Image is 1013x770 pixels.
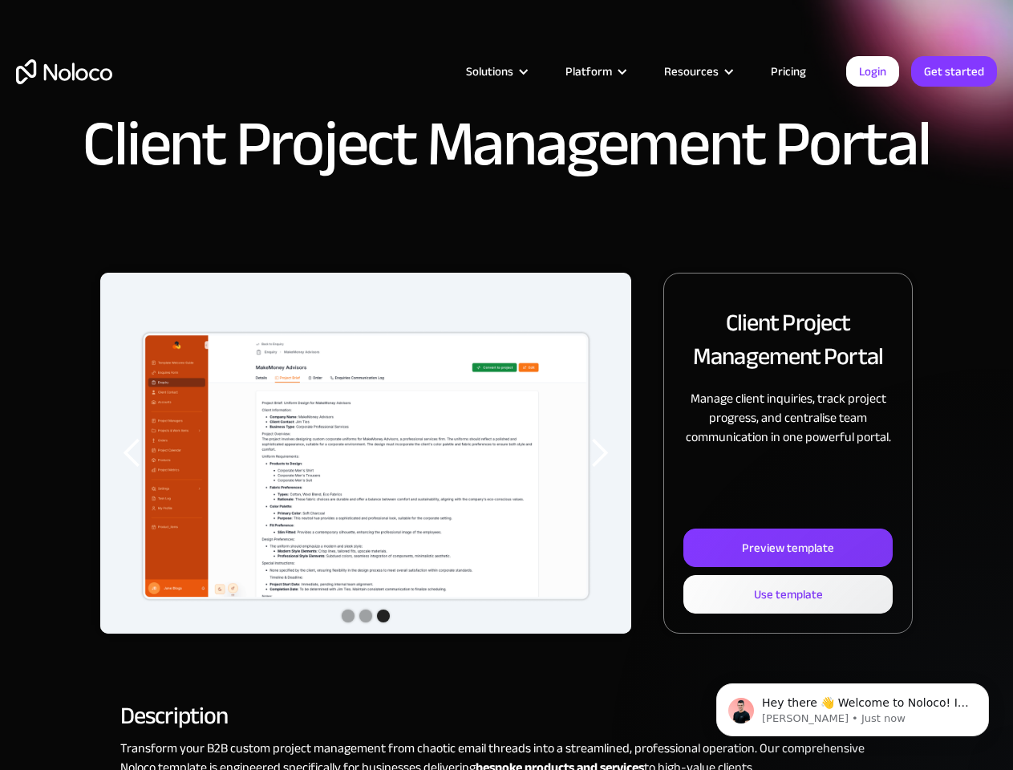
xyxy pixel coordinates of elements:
div: previous slide [100,273,164,634]
div: Show slide 2 of 3 [359,610,372,622]
div: next slide [567,273,631,634]
a: Preview template [683,529,893,567]
a: Get started [911,56,997,87]
div: 3 of 3 [100,273,631,634]
div: carousel [100,273,631,634]
p: Manage client inquiries, track project progress, and centralise team communication in one powerfu... [683,389,893,447]
div: Solutions [446,61,545,82]
a: Login [846,56,899,87]
div: Use template [754,584,823,605]
h1: Client Project Management Portal [83,112,930,176]
a: home [16,59,112,84]
h2: Description [120,708,893,723]
iframe: Intercom notifications message [692,650,1013,762]
div: Resources [664,61,719,82]
div: Show slide 1 of 3 [342,610,355,622]
div: Platform [565,61,612,82]
div: Platform [545,61,644,82]
h2: Client Project Management Portal [683,306,893,373]
a: Use template [683,575,893,614]
div: Resources [644,61,751,82]
div: Show slide 3 of 3 [377,610,390,622]
div: Preview template [742,537,834,558]
div: Solutions [466,61,513,82]
a: Pricing [751,61,826,82]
